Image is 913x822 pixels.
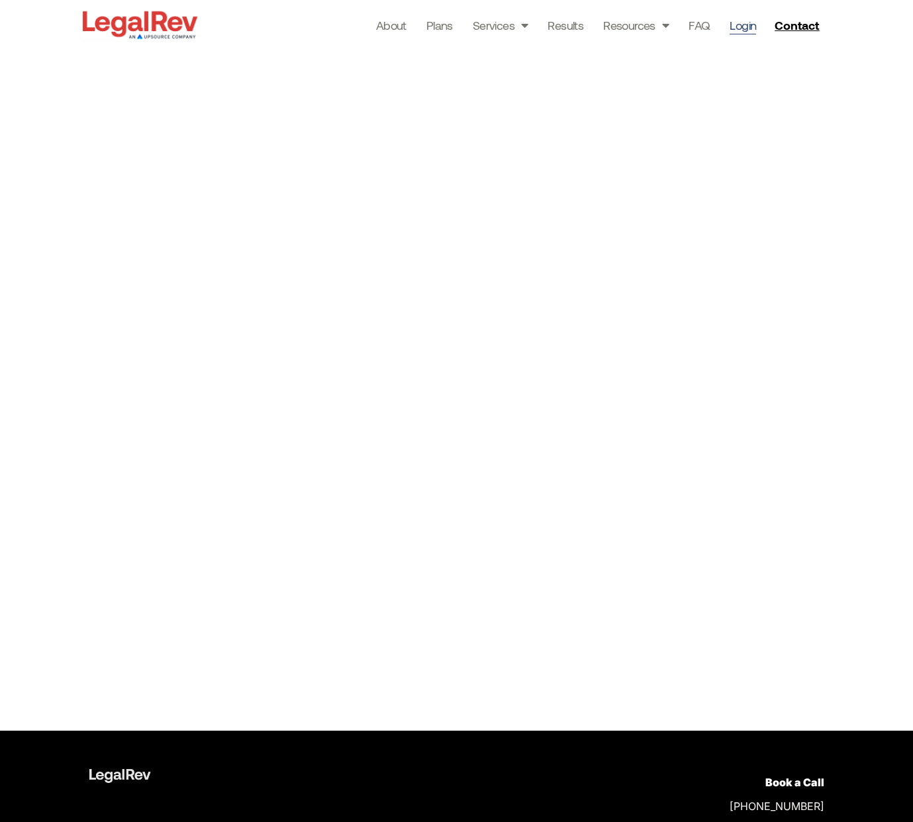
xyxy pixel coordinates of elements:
a: Resources [603,16,669,34]
a: About [376,16,407,34]
nav: Menu [376,16,757,34]
span: Contact [775,19,819,31]
a: Login [730,16,756,34]
a: Book a Call [765,776,824,789]
a: Results [548,16,583,34]
a: Services [473,16,528,34]
a: Plans [426,16,453,34]
a: Contact [769,15,828,36]
a: FAQ [689,16,710,34]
